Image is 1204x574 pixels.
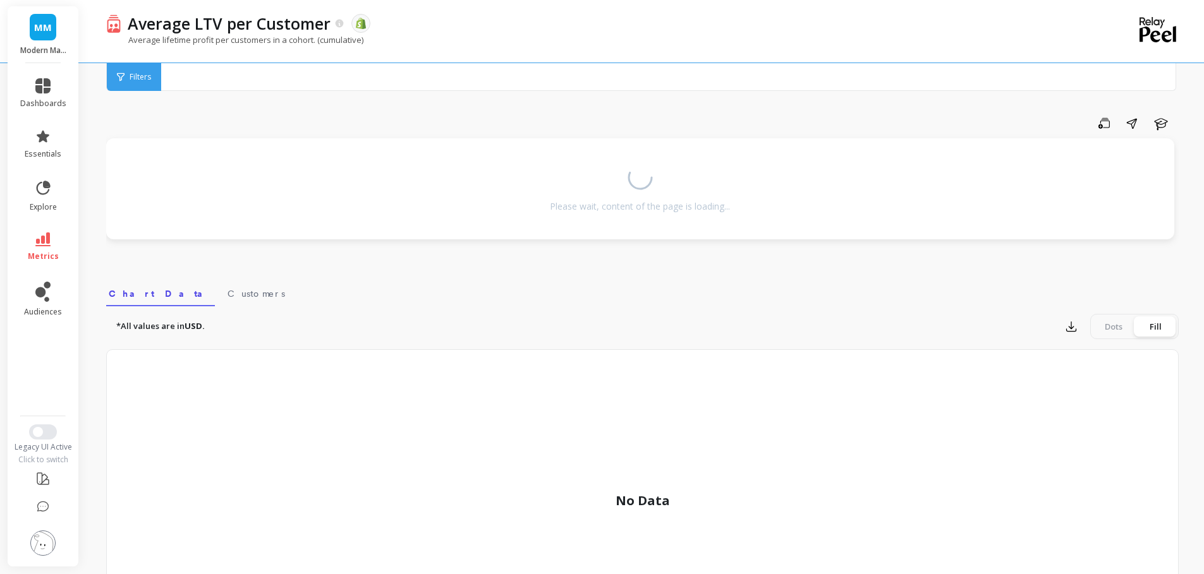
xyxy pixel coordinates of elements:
[29,424,57,439] button: Switch to New UI
[116,320,205,333] p: *All values are in
[106,14,121,32] img: header icon
[8,442,79,452] div: Legacy UI Active
[185,320,205,332] strong: USD.
[128,13,331,34] p: Average LTV per Customer
[1134,316,1176,337] div: Fill
[130,72,151,82] span: Filters
[106,34,363,45] p: Average lifetime profit per customers in a cohort. (cumulative)
[30,202,57,212] span: explore
[20,45,66,56] p: Modern Mammals
[550,200,730,213] div: Please wait, content of the page is loading...
[106,277,1179,306] nav: Tabs
[28,251,59,261] span: metrics
[616,492,670,510] p: No Data
[20,99,66,109] span: dashboards
[228,287,285,300] span: Customers
[355,18,367,29] img: api.shopify.svg
[24,307,62,317] span: audiences
[8,455,79,465] div: Click to switch
[109,287,212,300] span: Chart Data
[30,530,56,556] img: profile picture
[1093,316,1134,337] div: Dots
[25,149,61,159] span: essentials
[34,20,52,35] span: MM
